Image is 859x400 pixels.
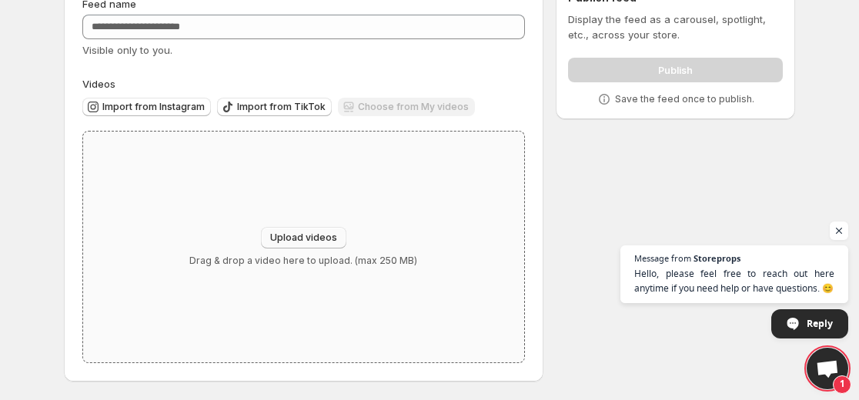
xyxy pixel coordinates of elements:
a: Open chat [807,348,848,389]
span: Hello, please feel free to reach out here anytime if you need help or have questions. 😊 [634,266,834,295]
button: Import from TikTok [217,98,332,116]
span: Visible only to you. [82,44,172,56]
span: Message from [634,254,691,262]
span: Reply [807,310,833,337]
span: Storeprops [694,254,740,262]
p: Drag & drop a video here to upload. (max 250 MB) [189,255,417,267]
span: 1 [833,375,851,394]
p: Display the feed as a carousel, spotlight, etc., across your store. [568,12,783,42]
span: Videos [82,78,115,90]
button: Upload videos [261,227,346,248]
span: Import from TikTok [237,101,326,113]
span: Upload videos [270,232,337,244]
p: Save the feed once to publish. [615,93,754,105]
span: Import from Instagram [102,101,205,113]
button: Import from Instagram [82,98,211,116]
